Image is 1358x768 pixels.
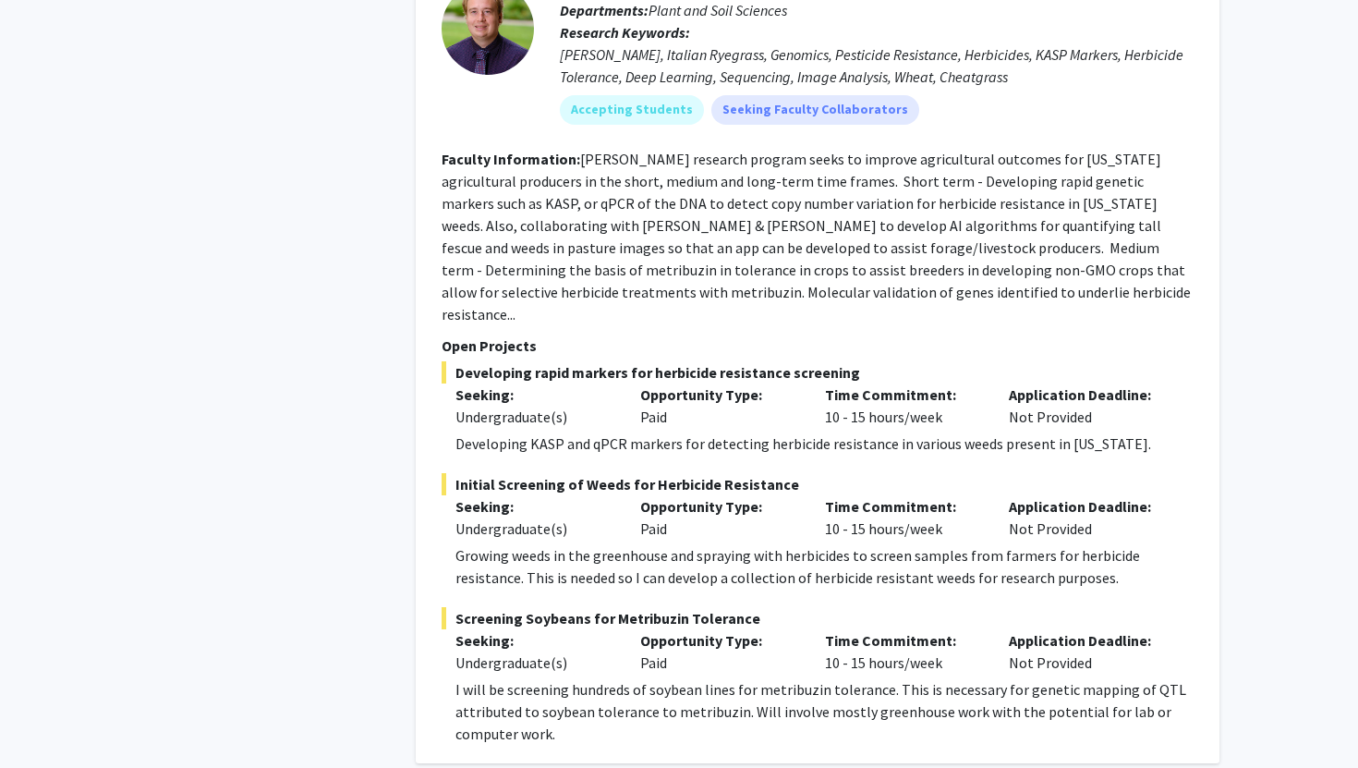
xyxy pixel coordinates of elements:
[995,495,1180,540] div: Not Provided
[560,43,1194,88] div: [PERSON_NAME], Italian Ryegrass, Genomics, Pesticide Resistance, Herbicides, KASP Markers, Herbic...
[455,652,612,674] div: Undergraduate(s)
[825,495,982,518] p: Time Commitment:
[455,406,612,428] div: Undergraduate(s)
[455,678,1194,745] p: I will be screening hundreds of soybean lines for metribuzin tolerance. This is necessary for gen...
[825,629,982,652] p: Time Commitment:
[14,685,79,754] iframe: Chat
[649,1,787,19] span: Plant and Soil Sciences
[455,495,612,518] p: Seeking:
[455,544,1194,589] p: Growing weeds in the greenhouse and spraying with herbicides to screen samples from farmers for h...
[995,384,1180,428] div: Not Provided
[626,629,811,674] div: Paid
[560,1,649,19] b: Departments:
[442,361,1194,384] span: Developing rapid markers for herbicide resistance screening
[640,629,797,652] p: Opportunity Type:
[640,495,797,518] p: Opportunity Type:
[1009,384,1166,406] p: Application Deadline:
[711,95,919,125] mat-chip: Seeking Faculty Collaborators
[626,495,811,540] div: Paid
[442,150,580,168] b: Faculty Information:
[442,150,1191,323] fg-read-more: [PERSON_NAME] research program seeks to improve agricultural outcomes for [US_STATE] agricultural...
[811,629,996,674] div: 10 - 15 hours/week
[811,495,996,540] div: 10 - 15 hours/week
[1009,629,1166,652] p: Application Deadline:
[455,518,612,540] div: Undergraduate(s)
[1009,495,1166,518] p: Application Deadline:
[811,384,996,428] div: 10 - 15 hours/week
[560,23,690,42] b: Research Keywords:
[455,629,612,652] p: Seeking:
[626,384,811,428] div: Paid
[442,473,1194,495] span: Initial Screening of Weeds for Herbicide Resistance
[442,335,1194,357] p: Open Projects
[455,384,612,406] p: Seeking:
[442,607,1194,629] span: Screening Soybeans for Metribuzin Tolerance
[825,384,982,406] p: Time Commitment:
[455,433,1194,455] p: Developing KASP and qPCR markers for detecting herbicide resistance in various weeds present in [...
[640,384,797,406] p: Opportunity Type:
[995,629,1180,674] div: Not Provided
[560,95,704,125] mat-chip: Accepting Students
